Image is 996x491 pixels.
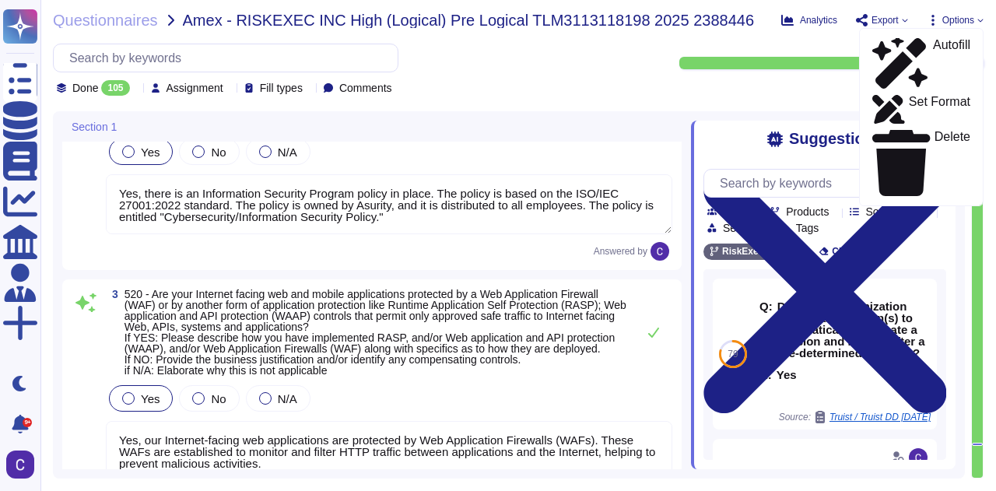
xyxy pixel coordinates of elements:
[860,35,983,92] a: Autofill
[871,16,899,25] span: Export
[23,418,32,427] div: 9+
[101,80,129,96] div: 105
[860,127,983,199] a: Delete
[260,82,303,93] span: Fill types
[106,289,118,300] span: 3
[6,451,34,479] img: user
[141,392,160,405] span: Yes
[106,174,672,234] textarea: Yes, there is an Information Security Program policy in place. The policy is based on the ISO/IEC...
[935,131,970,196] p: Delete
[909,96,970,124] p: Set Format
[594,247,647,256] span: Answered by
[72,121,117,132] span: Section 1
[61,44,398,72] input: Search by keywords
[800,16,837,25] span: Analytics
[712,170,945,197] input: Search by keywords
[211,392,226,405] span: No
[651,242,669,261] img: user
[72,82,98,93] span: Done
[124,288,626,377] span: 520 - Are your Internet facing web and mobile applications protected by a Web Application Firewal...
[53,12,158,28] span: Questionnaires
[728,349,738,359] span: 79
[183,12,755,28] span: Amex - RISKEXEC INC High (Logical) Pre Logical TLM3113118198 2025 2388446
[278,146,297,159] span: N/A
[942,16,974,25] span: Options
[860,92,983,127] a: Set Format
[211,146,226,159] span: No
[933,39,970,89] p: Autofill
[167,82,223,93] span: Assignment
[781,14,837,26] button: Analytics
[278,392,297,405] span: N/A
[141,146,160,159] span: Yes
[3,447,45,482] button: user
[339,82,392,93] span: Comments
[909,448,928,467] img: user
